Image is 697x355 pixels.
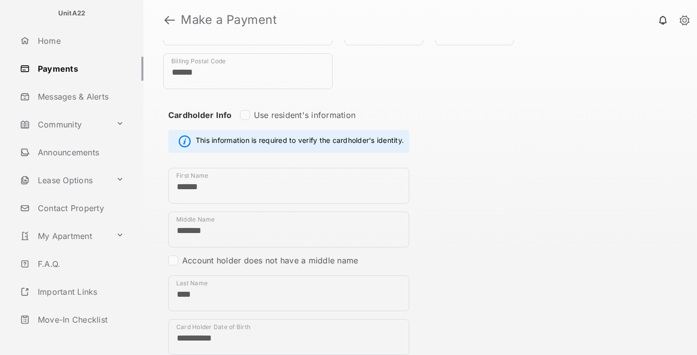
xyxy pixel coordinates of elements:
[16,140,143,164] a: Announcements
[16,57,143,81] a: Payments
[16,224,112,248] a: My Apartment
[168,110,232,138] strong: Cardholder Info
[16,113,112,136] a: Community
[16,280,128,304] a: Important Links
[16,85,143,109] a: Messages & Alerts
[196,135,404,147] span: This information is required to verify the cardholder's identity.
[181,14,277,26] strong: Make a Payment
[16,252,143,276] a: F.A.Q.
[16,29,143,53] a: Home
[58,8,86,18] p: UnitA22
[254,110,355,120] label: Use resident's information
[16,196,143,220] a: Contact Property
[16,308,143,332] a: Move-In Checklist
[16,168,112,192] a: Lease Options
[182,255,358,265] label: Account holder does not have a middle name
